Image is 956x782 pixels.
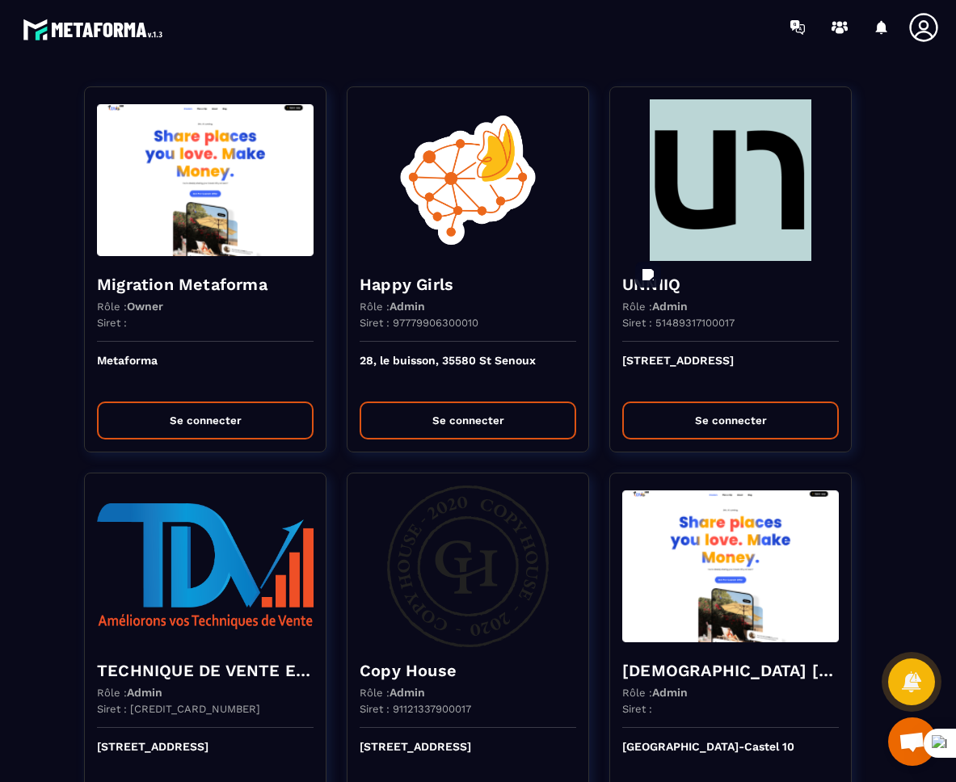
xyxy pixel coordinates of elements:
[97,99,314,261] img: funnel-background
[652,686,688,699] span: Admin
[622,99,839,261] img: funnel-background
[97,354,314,389] p: Metaforma
[360,354,576,389] p: 28, le buisson, 35580 St Senoux
[622,703,652,715] p: Siret :
[360,402,576,439] button: Se connecter
[622,354,839,389] p: [STREET_ADDRESS]
[23,15,168,44] img: logo
[652,300,688,313] span: Admin
[360,486,576,647] img: funnel-background
[360,686,425,699] p: Rôle :
[97,402,314,439] button: Se connecter
[622,686,688,699] p: Rôle :
[622,740,839,776] p: [GEOGRAPHIC_DATA]-Castel 10
[97,740,314,776] p: [STREET_ADDRESS]
[360,99,576,261] img: funnel-background
[97,659,314,682] h4: TECHNIQUE DE VENTE EDITION
[360,273,576,296] h4: Happy Girls
[622,486,839,647] img: funnel-background
[360,300,425,313] p: Rôle :
[97,317,127,329] p: Siret :
[888,717,937,766] div: Mở cuộc trò chuyện
[360,703,471,715] p: Siret : 91121337900017
[622,659,839,682] h4: [DEMOGRAPHIC_DATA] [GEOGRAPHIC_DATA]
[622,402,839,439] button: Se connecter
[97,486,314,647] img: funnel-background
[360,317,478,329] p: Siret : 97779906300010
[622,300,688,313] p: Rôle :
[97,273,314,296] h4: Migration Metaforma
[97,300,163,313] p: Rôle :
[97,703,260,715] p: Siret : [CREDIT_CARD_NUMBER]
[127,300,163,313] span: Owner
[390,686,425,699] span: Admin
[622,273,839,296] h4: UNNIIQ
[622,317,735,329] p: Siret : 51489317100017
[97,686,162,699] p: Rôle :
[127,686,162,699] span: Admin
[360,659,576,682] h4: Copy House
[360,740,576,776] p: [STREET_ADDRESS]
[390,300,425,313] span: Admin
